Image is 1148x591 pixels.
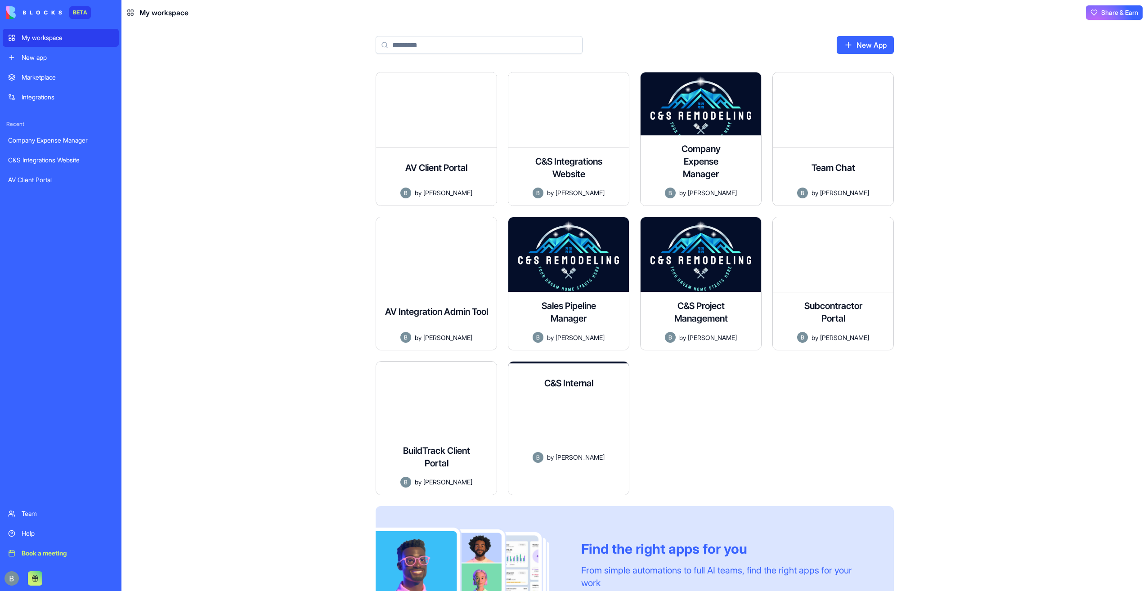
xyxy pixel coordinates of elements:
a: Sales Pipeline ManagerA comprehensive sales pipeline management application for tracking leads, m... [508,217,629,351]
span: by [547,333,554,342]
div: From simple automations to full AI teams, find the right apps for your work [581,564,872,589]
div: Okay, I'll look into it! [93,212,173,232]
div: Shelly says… [7,15,173,106]
a: BETA [6,6,91,19]
div: Find the right apps for you [581,541,872,557]
a: Help [3,524,119,542]
div: Company Expense Manager [8,136,113,145]
div: C&S Integrations Website [8,156,113,165]
a: C&S Project ManagementAvatarby[PERSON_NAME] [640,217,762,351]
a: Marketplace [3,68,119,86]
div: Shelly says… [7,106,173,212]
a: New app [3,49,119,67]
span: [PERSON_NAME] [820,188,869,197]
div: Hey! So we looked into it - it seems [PERSON_NAME] did do what you’ve asked she just built it in ... [7,106,148,205]
span: by [679,333,686,342]
span: [PERSON_NAME] [556,333,605,342]
button: go back [6,4,23,21]
span: Recent [3,121,119,128]
img: Profile image for Shelly [26,5,40,19]
span: by [547,452,554,462]
button: Home [141,4,158,21]
a: AV Integration Admin ToolAn internal admin tool for managing AV equipment, integrations, support ... [376,217,497,351]
h4: C&S Project Management [665,300,737,325]
span: by [415,333,422,342]
div: We've been running into more and more issues recently so we've decided to hold off on most change... [32,233,173,296]
h4: C&S Integrations Website [533,155,605,180]
span: by [812,188,818,197]
h4: Company Expense Manager [665,143,737,180]
div: Benjamin says… [7,233,173,297]
a: Integrations [3,88,119,106]
h4: AV Integration Admin Tool [385,305,488,318]
span: by [415,477,422,487]
a: Team [3,505,119,523]
span: by [812,333,818,342]
button: Emoji picker [14,295,21,302]
img: Avatar [797,332,808,343]
span: [PERSON_NAME] [423,333,472,342]
h4: Subcontractor Portal [797,300,869,325]
textarea: Message… [8,276,172,291]
a: Company Expense Manager [3,131,119,149]
div: Marketplace [22,73,113,82]
a: Team ChatAvatarby[PERSON_NAME] [772,72,894,206]
p: Active 5h ago [44,11,84,20]
span: [PERSON_NAME] [423,477,472,487]
img: Avatar [797,188,808,198]
a: New App [837,36,894,54]
h1: Shelly [44,4,65,11]
img: Avatar [400,332,411,343]
div: My workspace [22,33,113,42]
img: Avatar [400,477,411,488]
div: Hey! So we looked into it - it seems [PERSON_NAME] did do what you’ve asked she just built it in ... [14,111,140,199]
img: Avatar [665,188,676,198]
img: Avatar [533,452,543,463]
a: Subcontractor PortalAvatarby[PERSON_NAME] [772,217,894,351]
img: Avatar [665,332,676,343]
a: C&S Integrations Website [3,151,119,169]
span: My workspace [139,7,188,18]
button: Upload attachment [43,295,50,302]
span: [PERSON_NAME] [556,452,605,462]
a: C&S InternalAvatarby[PERSON_NAME] [508,361,629,495]
img: Avatar [533,332,543,343]
span: by [547,188,554,197]
div: New app [22,53,113,62]
span: by [415,188,422,197]
img: ACg8ocIug40qN1SCXJiinWdltW7QsPxROn8ZAVDlgOtPD8eQfXIZmw=s96-c [4,571,19,586]
div: AV Client Portal [8,175,113,184]
a: AV Client PortalAvatarby[PERSON_NAME] [376,72,497,206]
span: [PERSON_NAME] [820,333,869,342]
span: [PERSON_NAME] [423,188,472,197]
button: Share & Earn [1086,5,1143,20]
span: Share & Earn [1101,8,1138,17]
div: Help [22,529,113,538]
a: My workspace [3,29,119,47]
h4: Team Chat [812,161,855,174]
div: Book a meeting [22,549,113,558]
a: AV Client Portal [3,171,119,189]
h4: C&S Internal [544,377,593,390]
span: [PERSON_NAME] [556,188,605,197]
button: Send a message… [154,291,169,305]
h4: BuildTrack Client Portal [400,444,472,470]
div: Integrations [22,93,113,102]
span: [PERSON_NAME] [688,188,737,197]
h4: Sales Pipeline Manager [533,300,605,325]
div: Okay, I'll look into it! [100,217,166,226]
div: Benjamin says… [7,212,173,233]
div: BETA [69,6,91,19]
div: Close [158,4,174,20]
div: Team [22,509,113,518]
a: Company Expense ManagerAvatarby[PERSON_NAME] [640,72,762,206]
a: C&S Integrations WebsiteAvatarby[PERSON_NAME] [508,72,629,206]
div: We've been running into more and more issues recently so we've decided to hold off on most change... [40,238,166,291]
img: logo [6,6,62,19]
img: Avatar [400,188,411,198]
img: Avatar [533,188,543,198]
span: [PERSON_NAME] [688,333,737,342]
a: BuildTrack Client PortalAvatarby[PERSON_NAME] [376,361,497,495]
a: Book a meeting [3,544,119,562]
h4: AV Client Portal [405,161,467,174]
